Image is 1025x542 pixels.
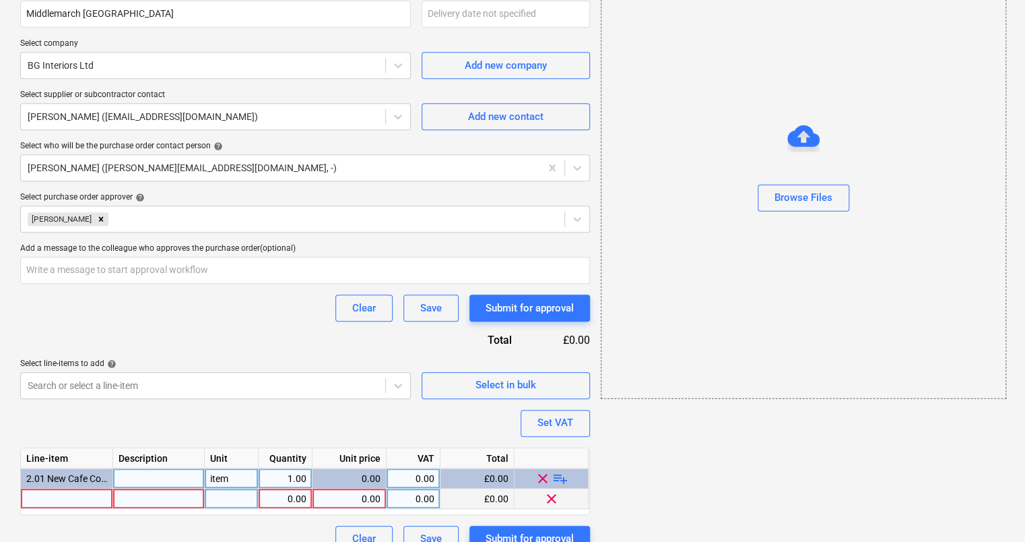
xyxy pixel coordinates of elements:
p: Select supplier or subcontractor contact [20,90,411,103]
div: 0.00 [392,489,434,509]
span: 2.01 New Cafe Counter [26,473,123,484]
div: 0.00 [392,469,434,489]
div: Add new company [465,57,547,74]
input: Delivery date not specified [422,1,590,28]
div: Add a message to the colleague who approves the purchase order (optional) [20,243,590,254]
div: VAT [387,448,440,469]
div: Save [420,299,442,317]
div: Add new contact [468,108,543,125]
div: £0.00 [440,489,515,509]
button: Clear [335,295,393,322]
div: Clear [352,299,376,317]
div: 1.00 [264,469,306,489]
div: Remove Neil Worstenholme [94,212,108,226]
button: Set VAT [521,410,590,437]
span: playlist_add [552,470,568,486]
div: Total [440,448,515,469]
div: 0.00 [318,489,381,509]
button: Select in bulk [422,372,590,399]
div: Unit price [312,448,387,469]
div: £0.00 [533,332,590,348]
div: 0.00 [264,489,306,509]
p: Select company [20,38,411,52]
div: Total [415,332,533,348]
div: Select in bulk [475,376,536,394]
button: Add new contact [422,103,590,130]
span: clear [535,470,551,486]
span: help [211,142,223,151]
input: Write a message to start approval workflow [20,257,590,284]
div: Description [113,448,205,469]
div: 0.00 [318,469,381,489]
div: Select line-items to add [20,359,411,369]
span: help [133,193,145,202]
button: Browse Files [758,184,849,211]
div: Select purchase order approver [20,192,590,203]
div: Set VAT [537,414,573,431]
div: Select who will be the purchase order contact person [20,141,590,152]
div: item [205,469,259,489]
span: help [104,359,117,369]
div: Unit [205,448,259,469]
button: Save [403,295,459,322]
input: Delivery address [20,1,411,28]
div: £0.00 [440,469,515,489]
div: Browse Files [774,189,832,206]
span: clear [543,490,560,506]
div: [PERSON_NAME] [28,212,94,226]
button: Submit for approval [469,295,590,322]
div: Submit for approval [486,299,574,317]
div: Line-item [21,448,113,469]
iframe: Chat Widget [958,477,1025,542]
button: Add new company [422,52,590,79]
div: Quantity [259,448,312,469]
